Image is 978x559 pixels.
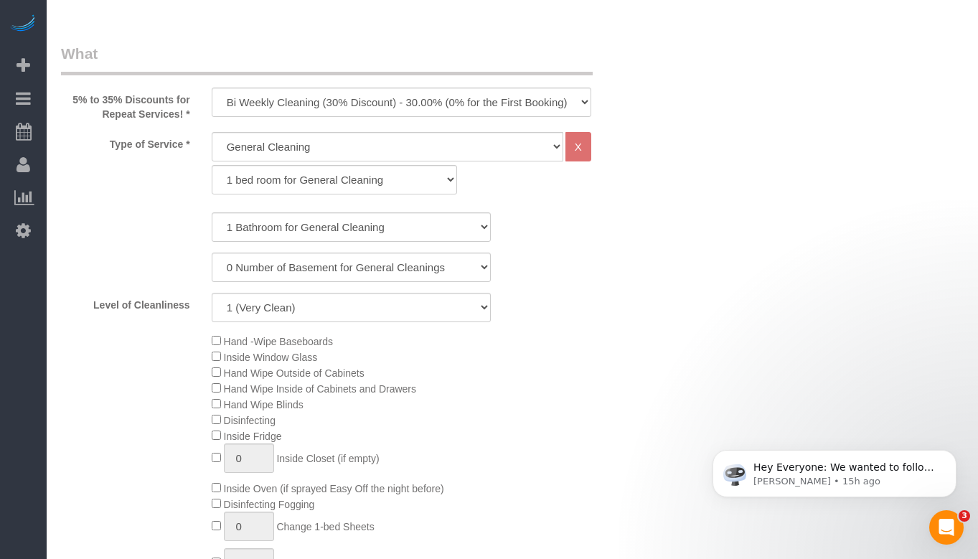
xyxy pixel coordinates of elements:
[224,431,282,442] span: Inside Fridge
[959,510,970,522] span: 3
[276,521,374,532] span: Change 1-bed Sheets
[50,132,201,151] label: Type of Service *
[276,453,379,464] span: Inside Closet (if empty)
[224,383,416,395] span: Hand Wipe Inside of Cabinets and Drawers
[224,336,334,347] span: Hand -Wipe Baseboards
[224,367,365,379] span: Hand Wipe Outside of Cabinets
[224,352,318,363] span: Inside Window Glass
[50,88,201,121] label: 5% to 35% Discounts for Repeat Services! *
[691,420,978,520] iframe: Intercom notifications message
[50,293,201,312] label: Level of Cleanliness
[62,55,248,68] p: Message from Ellie, sent 15h ago
[62,42,245,196] span: Hey Everyone: We wanted to follow up and let you know we have been closely monitoring the account...
[224,483,444,494] span: Inside Oven (if sprayed Easy Off the night before)
[929,510,964,545] iframe: Intercom live chat
[224,415,276,426] span: Disinfecting
[9,14,37,34] img: Automaid Logo
[224,399,304,410] span: Hand Wipe Blinds
[224,499,315,510] span: Disinfecting Fogging
[61,43,593,75] legend: What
